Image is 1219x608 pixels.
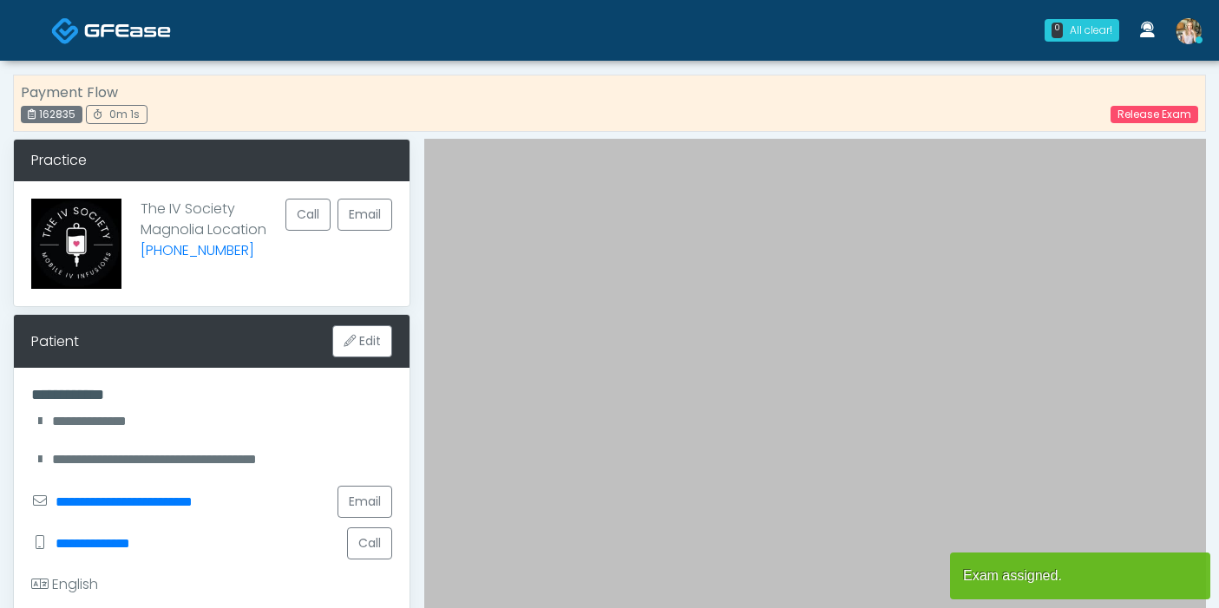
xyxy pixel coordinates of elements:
img: Provider image [31,199,121,289]
article: Exam assigned. [950,552,1210,599]
img: Cameron Ellis [1176,18,1202,44]
div: All clear! [1070,23,1112,38]
strong: Payment Flow [21,82,118,102]
img: Docovia [51,16,80,45]
a: [PHONE_NUMBER] [141,240,254,260]
div: Practice [14,140,410,181]
a: Email [338,199,392,231]
span: 0m 1s [109,107,140,121]
a: 0 All clear! [1034,12,1130,49]
div: Patient [31,331,79,352]
img: Docovia [84,22,171,39]
div: English [31,574,98,595]
p: The IV Society Magnolia Location [141,199,266,275]
a: Email [338,486,392,518]
button: Call [347,527,392,559]
a: Release Exam [1111,106,1198,123]
div: 0 [1052,23,1063,38]
button: Call [285,199,331,231]
button: Edit [332,325,392,357]
a: Docovia [51,2,171,58]
div: 162835 [21,106,82,123]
